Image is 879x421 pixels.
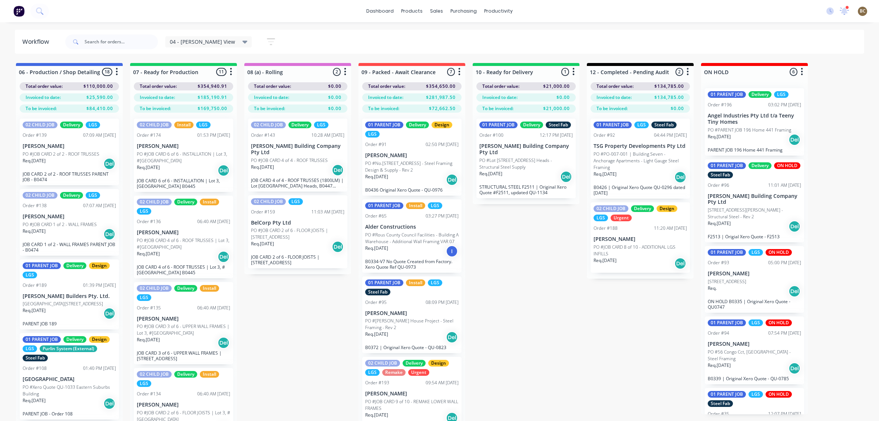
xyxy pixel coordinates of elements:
p: Req. [DATE] [365,331,388,338]
p: JOB CARD 4 of 4 - ROOF TRUSSES (1800LM) | Lot [GEOGRAPHIC_DATA] Heads, B0447 Original Xero Quote ... [251,178,344,189]
div: LGS [365,369,380,376]
p: Req. [DATE] [365,173,388,180]
p: Req. [708,285,717,292]
div: LGS [774,91,789,98]
div: 02 CHILD JOB [365,360,400,367]
div: LGS [86,122,100,128]
p: Req. [DATE] [251,241,274,247]
div: 11:01 AM [DATE] [768,182,801,189]
p: PO #JOB CARD 3 of 6 - UPPER WALL FRAMES | Lot 3, #[GEOGRAPHIC_DATA] [137,323,230,337]
p: JOB CARD 2 of 6 - FLOOR JOISTS | [STREET_ADDRESS] [251,254,344,265]
div: LGS [196,122,211,128]
p: JOB CARD 6 of 6 - INSTALLATION | Lot 3, [GEOGRAPHIC_DATA] B0445 [137,178,230,189]
div: Design [657,205,677,212]
span: $21,000.00 [543,83,570,90]
p: JOB CARD 2 of 2 - ROOF TRUSSES PARENT JOB - B0474 [23,171,116,182]
div: Install [200,285,219,292]
div: ON HOLD [766,391,792,398]
span: Invoiced to date: [140,94,175,101]
div: Del [103,308,115,319]
div: 07:09 AM [DATE] [83,132,116,139]
span: $185,190.91 [198,94,227,101]
span: To be invoiced: [368,105,399,112]
p: PO #JOB CARD 4 of 6 - ROOF TRUSSES | Lot 3, #[GEOGRAPHIC_DATA] [137,237,230,251]
div: Order #188 [594,225,618,232]
span: Invoiced to date: [254,94,289,101]
div: Steel Fab [23,355,48,361]
p: [PERSON_NAME] [594,236,687,242]
div: LGS [428,202,442,209]
div: Del [560,171,572,183]
div: Order #95 [365,299,387,306]
div: 02 CHILD JOB [594,205,628,212]
span: Invoiced to date: [597,94,632,101]
div: 02 CHILD JOBDeliveryLGSOrder #14310:28 AM [DATE][PERSON_NAME] Building Company Pty LtdPO #JOB CAR... [248,119,347,192]
div: Order #139 [23,132,47,139]
div: Install [406,279,425,286]
div: 05:00 PM [DATE] [768,259,801,266]
div: Del [789,362,800,374]
p: Angel Industries Pty Ltd t/a Teeny Tiny Homes [708,113,801,125]
div: Order #134 [137,391,161,397]
p: PO #JOB CARD 2 of 2 - ROOF TRUSSES [23,151,99,158]
div: 01 PARENT JOBDeliveryDesignLGSOrder #9102:50 PM [DATE][PERSON_NAME]PO #No.[STREET_ADDRESS] - Stee... [362,119,462,196]
div: Order #100 [479,132,503,139]
p: Req. [DATE] [251,164,274,170]
div: 01 PARENT JOB [23,336,61,343]
div: 01 PARENT JOBDeliveryON HOLDSteel FabOrder #9611:01 AM [DATE][PERSON_NAME] Building Company Pty L... [705,159,804,243]
p: TSG Property Developments Pty Ltd [594,143,687,149]
div: Steel Fab [651,122,677,128]
div: 01 PARENT JOB [708,162,746,169]
div: Order #35 [708,411,729,417]
div: Delivery [403,360,426,367]
p: [STREET_ADDRESS][PERSON_NAME] - Structural Steel - Rev 2 [708,207,801,220]
p: [PERSON_NAME] Building Company Pty Ltd [708,193,801,206]
span: Invoiced to date: [26,94,61,101]
div: Del [332,164,344,176]
p: PARENT JOB 196 Home 441 Framing [708,147,801,153]
div: Delivery [174,285,197,292]
span: $354,940.91 [198,83,227,90]
div: 01 PARENT JOB [708,249,746,256]
div: Delivery [406,122,429,128]
div: 02:50 PM [DATE] [426,141,459,148]
div: 01 PARENT JOB [594,122,632,128]
div: ON HOLD [766,249,792,256]
div: Order #189 [23,282,47,289]
div: 02 CHILD JOBLGSOrder #15911:03 AM [DATE]BelCorp Pty LtdPO #JOB CARD 2 of 6 - FLOOR JOISTS | [STRE... [248,195,347,269]
div: Purlin System (External) [40,345,97,352]
p: Req. [DATE] [594,257,617,264]
div: 08:09 PM [DATE] [426,299,459,306]
div: Delivery [749,162,771,169]
div: Del [674,258,686,269]
div: Order #143 [251,132,275,139]
div: Order #138 [23,202,47,209]
div: Del [103,228,115,240]
div: Steel Fab [708,400,733,407]
div: sales [426,6,447,17]
div: 01 PARENT JOB [708,391,746,398]
div: 01 PARENT JOBDeliveryDesignLGSPurlin System (External)Steel FabOrder #10801:40 PM [DATE][GEOGRAPH... [20,333,119,420]
div: Workflow [22,37,53,46]
span: $110,000.00 [83,83,113,90]
p: JOB CARD 4 of 6 - ROOF TRUSSES | Lot 3, #[GEOGRAPHIC_DATA] B0445 [137,264,230,275]
p: PARENT JOB 189 [23,321,116,326]
p: [PERSON_NAME] [365,152,459,159]
div: 03:27 PM [DATE] [426,213,459,219]
div: 06:40 AM [DATE] [197,305,230,311]
div: 11:20 AM [DATE] [654,225,687,232]
div: Steel Fab [546,122,571,128]
span: $21,000.00 [543,105,570,112]
p: PO #No.[STREET_ADDRESS] - Steel Framing Design & Supply - Rev 2 [365,160,459,173]
span: To be invoiced: [597,105,628,112]
div: 02 CHILD JOBDeliveryDesignLGSUrgentOrder #18811:20 AM [DATE][PERSON_NAME]PO #JOB CARD 8 of 10 - A... [591,202,690,273]
span: Total order value: [597,83,634,90]
div: 01 PARENT JOB [708,319,746,326]
span: Invoiced to date: [368,94,403,101]
div: LGS [137,208,151,215]
div: I [446,245,458,257]
div: LGS [365,131,380,137]
div: Delivery [60,192,83,199]
div: 02 CHILD JOB [137,285,172,292]
p: PO #56 Congo Cct, [GEOGRAPHIC_DATA] - Steel Framing [708,349,801,362]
